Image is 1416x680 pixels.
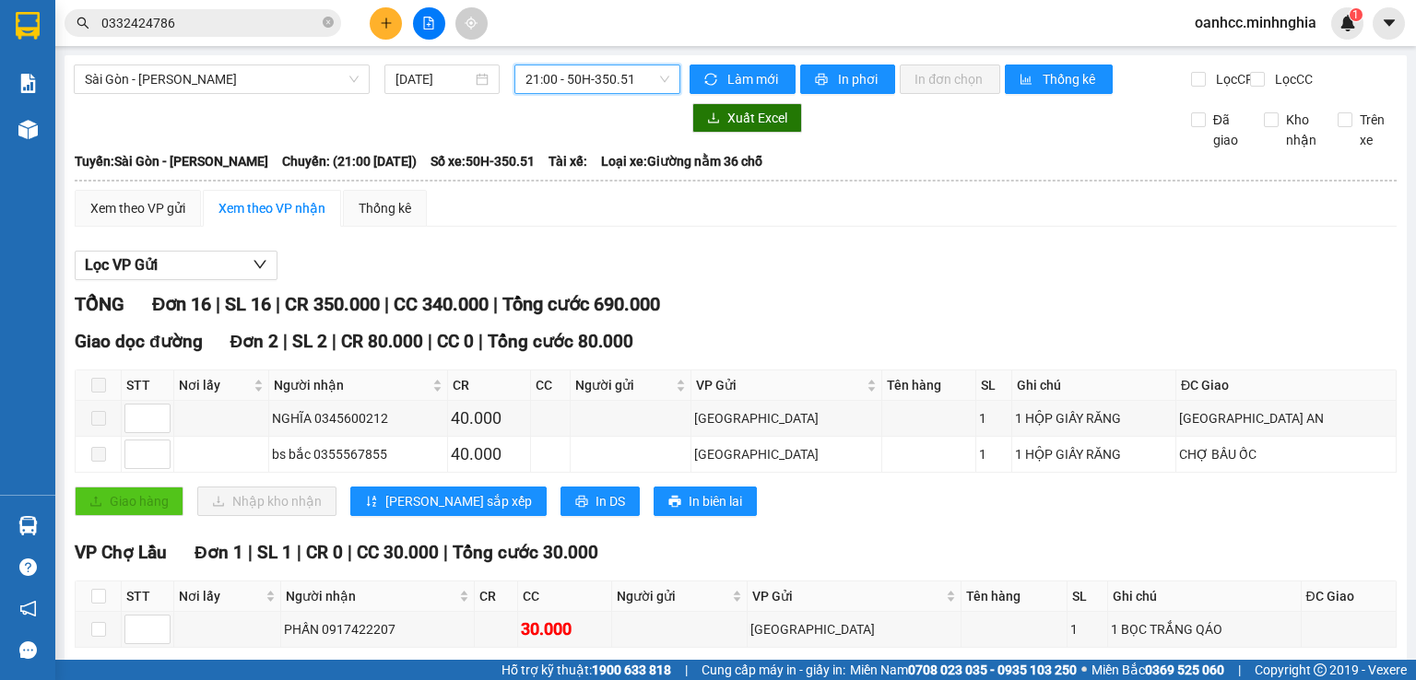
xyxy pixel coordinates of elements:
[502,293,660,315] span: Tổng cước 690.000
[1180,11,1331,34] span: oanhcc.minhnghia
[225,293,271,315] span: SL 16
[1206,110,1251,150] span: Đã giao
[979,444,1009,464] div: 1
[900,64,1000,94] button: In đơn chọn
[475,581,518,612] th: CR
[292,331,327,352] span: SL 2
[1176,370,1397,401] th: ĐC Giao
[282,151,417,171] span: Chuyến: (21:00 [DATE])
[696,375,863,395] span: VP Gửi
[979,408,1009,428] div: 1
[1302,581,1397,612] th: ĐC Giao
[19,558,37,576] span: question-circle
[323,17,334,28] span: close-circle
[75,542,167,563] span: VP Chợ Lầu
[283,331,288,352] span: |
[575,495,588,510] span: printer
[685,660,688,680] span: |
[75,251,277,280] button: Lọc VP Gửi
[350,487,547,516] button: sort-ascending[PERSON_NAME] sắp xếp
[272,444,444,464] div: bs bắc 0355567855
[197,487,336,516] button: downloadNhập kho nhận
[272,408,444,428] div: NGHĨA 0345600212
[1314,663,1327,676] span: copyright
[370,7,402,40] button: plus
[549,151,587,171] span: Tài xế:
[179,586,262,606] span: Nơi lấy
[707,111,720,126] span: download
[380,17,393,29] span: plus
[815,73,831,88] span: printer
[976,370,1012,401] th: SL
[359,198,411,218] div: Thống kê
[691,401,882,437] td: Sài Gòn
[521,616,608,642] div: 30.000
[692,103,802,133] button: downloadXuất Excel
[276,293,280,315] span: |
[575,375,672,395] span: Người gửi
[1081,666,1087,674] span: ⚪️
[592,662,671,677] strong: 1900 633 818
[1015,408,1173,428] div: 1 HỘP GIẤY RĂNG
[668,495,681,510] span: printer
[493,293,498,315] span: |
[748,612,962,648] td: Sài Gòn
[451,441,527,467] div: 40.000
[428,331,432,352] span: |
[90,198,185,218] div: Xem theo VP gửi
[394,293,489,315] span: CC 340.000
[16,12,40,40] img: logo-vxr
[518,581,611,612] th: CC
[560,487,640,516] button: printerIn DS
[654,487,757,516] button: printerIn biên lai
[1279,110,1324,150] span: Kho nhận
[882,370,976,401] th: Tên hàng
[122,581,174,612] th: STT
[286,586,455,606] span: Người nhận
[274,375,429,395] span: Người nhận
[284,619,471,639] div: PHẤN 0917422207
[365,495,378,510] span: sort-ascending
[1015,444,1173,464] div: 1 HỘP GIẤY RĂNG
[488,331,633,352] span: Tổng cước 80.000
[348,542,352,563] span: |
[750,619,958,639] div: [GEOGRAPHIC_DATA]
[19,641,37,659] span: message
[395,69,471,89] input: 12/10/2025
[1005,64,1113,94] button: bar-chartThống kê
[18,74,38,93] img: solution-icon
[455,7,488,40] button: aim
[465,17,478,29] span: aim
[101,13,319,33] input: Tìm tên, số ĐT hoặc mã đơn
[727,108,787,128] span: Xuất Excel
[1012,370,1176,401] th: Ghi chú
[1176,437,1397,473] td: CHỢ BẦU ỐC
[1043,69,1098,89] span: Thống kê
[1350,8,1363,21] sup: 1
[323,15,334,32] span: close-circle
[850,660,1077,680] span: Miền Nam
[702,660,845,680] span: Cung cấp máy in - giấy in:
[1176,401,1397,437] td: [GEOGRAPHIC_DATA] AN
[617,586,728,606] span: Người gửi
[75,293,124,315] span: TỔNG
[1209,69,1257,89] span: Lọc CR
[1068,581,1108,612] th: SL
[1373,7,1405,40] button: caret-down
[525,65,670,93] span: 21:00 - 50H-350.51
[437,331,474,352] span: CC 0
[413,7,445,40] button: file-add
[1268,69,1316,89] span: Lọc CC
[1352,8,1359,21] span: 1
[1145,662,1224,677] strong: 0369 525 060
[385,491,532,511] span: [PERSON_NAME] sắp xếp
[1339,15,1356,31] img: icon-new-feature
[1111,619,1298,639] div: 1 BỌC TRẮNG QÁO
[1381,15,1398,31] span: caret-down
[704,73,720,88] span: sync
[1070,619,1104,639] div: 1
[451,405,527,431] div: 40.000
[1238,660,1241,680] span: |
[253,257,267,272] span: down
[18,120,38,139] img: warehouse-icon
